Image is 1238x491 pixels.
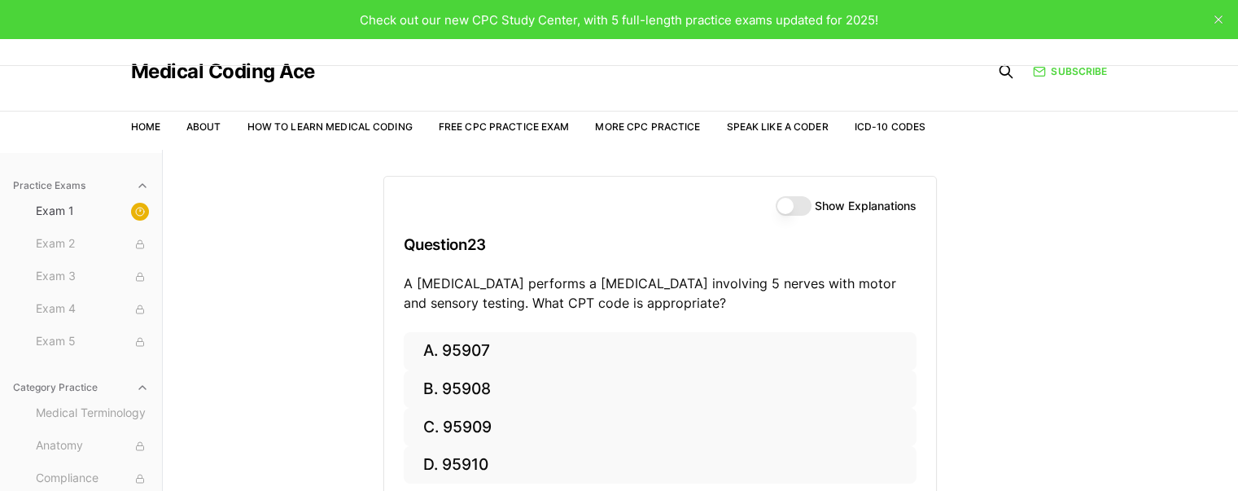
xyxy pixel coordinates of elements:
button: Exam 2 [29,231,155,257]
a: Speak Like a Coder [727,121,829,133]
button: A. 95907 [404,332,916,370]
span: Exam 4 [36,300,149,318]
a: ICD-10 Codes [855,121,925,133]
span: Exam 1 [36,203,149,221]
a: Home [131,121,160,133]
a: Medical Coding Ace [131,62,315,81]
span: Exam 3 [36,268,149,286]
button: Category Practice [7,375,155,401]
a: Free CPC Practice Exam [439,121,570,133]
button: Medical Terminology [29,401,155,427]
button: C. 95909 [404,408,916,446]
a: About [186,121,221,133]
a: Subscribe [1033,64,1107,79]
button: D. 95910 [404,446,916,484]
span: Anatomy [36,437,149,455]
button: Practice Exams [7,173,155,199]
span: Check out our new CPC Study Center, with 5 full-length practice exams updated for 2025! [360,12,878,28]
h3: Question 23 [404,221,916,269]
span: Exam 5 [36,333,149,351]
span: Compliance [36,470,149,488]
button: Exam 3 [29,264,155,290]
p: A [MEDICAL_DATA] performs a [MEDICAL_DATA] involving 5 nerves with motor and sensory testing. Wha... [404,274,916,313]
span: Medical Terminology [36,405,149,423]
a: More CPC Practice [595,121,700,133]
button: Anatomy [29,433,155,459]
span: Exam 2 [36,235,149,253]
button: B. 95908 [404,370,916,409]
button: Exam 1 [29,199,155,225]
button: Exam 5 [29,329,155,355]
a: How to Learn Medical Coding [247,121,413,133]
label: Show Explanations [815,200,916,212]
button: Exam 4 [29,296,155,322]
button: close [1205,7,1231,33]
